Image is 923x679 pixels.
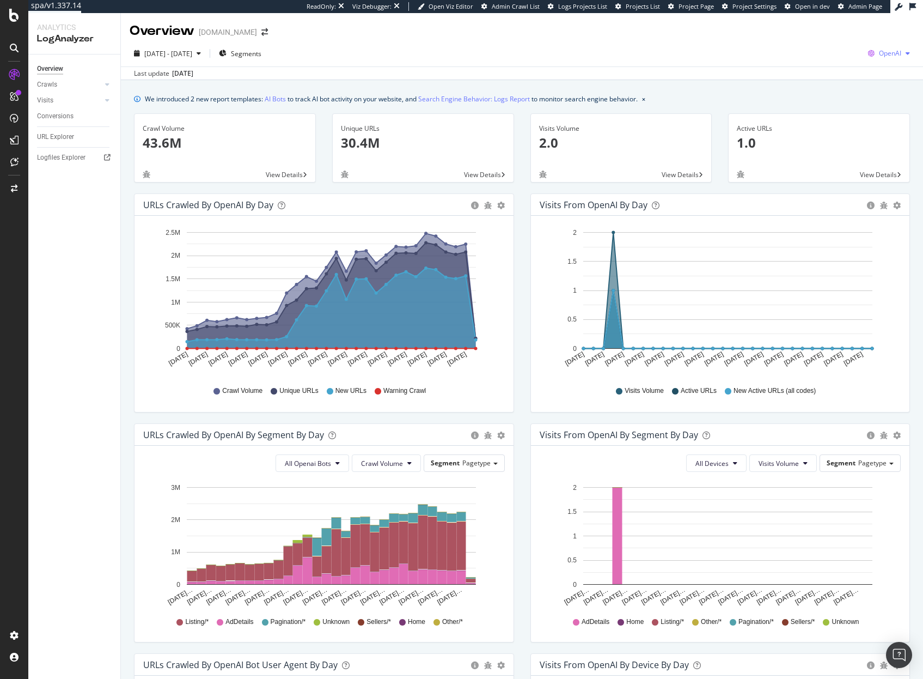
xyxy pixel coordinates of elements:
div: URLs Crawled by OpenAI bot User Agent By Day [143,659,338,670]
div: bug [143,171,150,178]
text: 0.5 [567,556,577,564]
div: circle-info [867,662,875,669]
div: Conversions [37,111,74,122]
div: bug [484,202,492,209]
text: [DATE] [227,350,249,367]
text: [DATE] [564,350,585,367]
div: bug [484,432,492,439]
a: Logs Projects List [548,2,607,11]
a: Visits [37,95,102,106]
text: [DATE] [743,350,765,367]
text: [DATE] [762,350,784,367]
div: gear [497,432,505,439]
span: Project Settings [732,2,777,10]
a: Crawls [37,79,102,90]
div: bug [737,171,744,178]
text: [DATE] [167,350,189,367]
div: gear [893,432,901,439]
a: Conversions [37,111,113,122]
text: [DATE] [287,350,309,367]
div: circle-info [867,202,875,209]
text: 2M [171,252,180,260]
div: Visits [37,95,53,106]
div: Crawl Volume [143,124,307,134]
div: gear [497,662,505,669]
div: We introduced 2 new report templates: to track AI bot activity on your website, and to monitor se... [145,93,638,105]
span: Listing/* [185,617,209,627]
div: Crawls [37,79,57,90]
button: [DATE] - [DATE] [130,45,205,62]
text: [DATE] [803,350,824,367]
a: Projects List [615,2,660,11]
div: arrow-right-arrow-left [261,28,268,36]
a: Admin Page [838,2,882,11]
text: 1 [573,287,577,294]
p: 1.0 [737,134,901,152]
text: [DATE] [643,350,665,367]
div: Visits Volume [539,124,704,134]
text: 2.5M [166,229,180,237]
text: 0.5 [567,316,577,324]
text: [DATE] [187,350,209,367]
span: Segment [827,458,855,468]
div: ReadOnly: [307,2,336,11]
text: 500K [165,322,180,329]
a: Logfiles Explorer [37,152,113,163]
div: bug [880,202,888,209]
text: [DATE] [386,350,408,367]
span: Active URLs [681,386,717,396]
div: Unique URLs [341,124,505,134]
a: Open in dev [785,2,830,11]
div: Last update [134,69,193,78]
span: Logs Projects List [558,2,607,10]
span: Projects List [626,2,660,10]
text: 2M [171,516,180,524]
a: Overview [37,63,113,75]
span: All Devices [695,459,729,468]
span: Segment [431,458,460,468]
div: LogAnalyzer [37,33,112,45]
text: [DATE] [207,350,229,367]
svg: A chart. [540,481,901,607]
span: View Details [464,170,501,179]
a: Open Viz Editor [418,2,473,11]
svg: A chart. [540,225,901,376]
span: Other/* [701,617,722,627]
text: [DATE] [446,350,468,367]
text: [DATE] [247,350,269,367]
div: Visits From OpenAI By Device By Day [540,659,689,670]
div: circle-info [471,202,479,209]
div: Overview [130,22,194,40]
span: Home [626,617,644,627]
span: Other/* [442,617,463,627]
span: Crawl Volume [222,386,262,396]
div: gear [497,202,505,209]
a: Project Page [668,2,714,11]
div: Logfiles Explorer [37,152,85,163]
button: OpenAI [864,45,914,62]
div: URLs Crawled by OpenAI by day [143,199,273,210]
text: [DATE] [842,350,864,367]
text: 2 [573,229,577,237]
span: OpenAI [879,48,901,58]
div: URL Explorer [37,131,74,143]
text: [DATE] [703,350,725,367]
text: [DATE] [346,350,368,367]
text: [DATE] [822,350,844,367]
div: A chart. [143,481,505,607]
span: Listing/* [661,617,684,627]
p: 30.4M [341,134,505,152]
text: 1M [171,549,180,556]
text: [DATE] [307,350,328,367]
span: AdDetails [582,617,609,627]
text: [DATE] [683,350,705,367]
a: Project Settings [722,2,777,11]
a: URL Explorer [37,131,113,143]
p: 43.6M [143,134,307,152]
text: [DATE] [624,350,645,367]
span: Open Viz Editor [429,2,473,10]
svg: A chart. [143,225,505,376]
text: 1.5M [166,275,180,283]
